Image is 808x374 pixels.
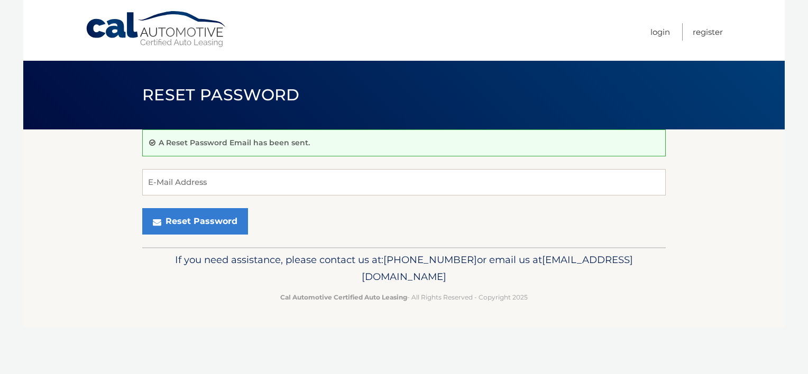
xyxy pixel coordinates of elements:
[142,208,248,235] button: Reset Password
[362,254,633,283] span: [EMAIL_ADDRESS][DOMAIN_NAME]
[85,11,228,48] a: Cal Automotive
[142,169,666,195] input: E-Mail Address
[149,251,659,285] p: If you need assistance, please contact us at: or email us at
[280,293,407,301] strong: Cal Automotive Certified Auto Leasing
[650,23,670,41] a: Login
[142,85,299,105] span: Reset Password
[383,254,477,266] span: [PHONE_NUMBER]
[149,292,659,303] p: - All Rights Reserved - Copyright 2025
[159,138,310,147] p: A Reset Password Email has been sent.
[693,23,723,41] a: Register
